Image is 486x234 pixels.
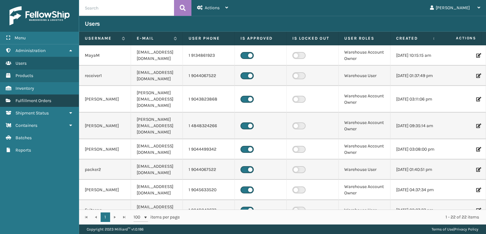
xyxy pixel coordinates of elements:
[79,200,131,220] td: Exitscan
[292,36,333,41] label: Is Locked Out
[131,45,183,66] td: [EMAIL_ADDRESS][DOMAIN_NAME]
[79,159,131,180] td: packer2
[390,66,442,86] td: [DATE] 01:37:49 pm
[344,36,384,41] label: User Roles
[79,139,131,159] td: [PERSON_NAME]
[390,180,442,200] td: [DATE] 04:37:34 pm
[9,6,70,25] img: logo
[16,110,49,116] span: Shipment Status
[339,180,390,200] td: Warehouse Account Owner
[134,214,143,220] span: 100
[16,98,51,103] span: Fulfillment Orders
[183,45,235,66] td: 1 9134861923
[85,20,100,28] h3: Users
[240,36,281,41] label: Is Approved
[339,86,390,113] td: Warehouse Account Owner
[131,139,183,159] td: [EMAIL_ADDRESS][DOMAIN_NAME]
[183,200,235,220] td: 1 9048942673
[189,214,479,220] div: 1 - 22 of 22 items
[390,45,442,66] td: [DATE] 10:15:15 am
[16,123,37,128] span: Containers
[189,36,229,41] label: User phone
[79,180,131,200] td: [PERSON_NAME]
[476,124,480,128] i: Edit
[16,135,32,140] span: Batches
[390,113,442,139] td: [DATE] 09:35:14 am
[454,227,478,231] a: Privacy Policy
[476,188,480,192] i: Edit
[396,36,430,41] label: Created
[131,180,183,200] td: [EMAIL_ADDRESS][DOMAIN_NAME]
[131,113,183,139] td: [PERSON_NAME][EMAIL_ADDRESS][DOMAIN_NAME]
[390,200,442,220] td: [DATE] 02:07:27 pm
[339,159,390,180] td: Warehouse User
[101,212,110,222] a: 1
[87,224,144,234] p: Copyright 2023 Milliard™ v 1.0.186
[476,74,480,78] i: Edit
[16,86,34,91] span: Inventory
[183,66,235,86] td: 1 9044067522
[432,224,478,234] div: |
[476,167,480,172] i: Edit
[205,5,220,10] span: Actions
[131,200,183,220] td: [EMAIL_ADDRESS][DOMAIN_NAME]
[339,113,390,139] td: Warehouse Account Owner
[134,212,180,222] span: items per page
[436,33,480,43] span: Actions
[79,66,131,86] td: receiver1
[131,159,183,180] td: [EMAIL_ADDRESS][DOMAIN_NAME]
[85,36,119,41] label: Username
[183,113,235,139] td: 1 4848324266
[390,159,442,180] td: [DATE] 01:40:51 pm
[137,36,171,41] label: E-mail
[16,147,31,153] span: Reports
[16,61,27,66] span: Users
[183,139,235,159] td: 1 9044499342
[16,48,46,53] span: Administration
[15,35,26,41] span: Menu
[131,66,183,86] td: [EMAIL_ADDRESS][DOMAIN_NAME]
[339,139,390,159] td: Warehouse Account Owner
[131,86,183,113] td: [PERSON_NAME][EMAIL_ADDRESS][DOMAIN_NAME]
[476,53,480,58] i: Edit
[183,159,235,180] td: 1 9044067522
[183,86,235,113] td: 1 9043823868
[476,147,480,152] i: Edit
[339,66,390,86] td: Warehouse User
[79,113,131,139] td: [PERSON_NAME]
[183,180,235,200] td: 1 9045633520
[390,139,442,159] td: [DATE] 03:08:00 pm
[390,86,442,113] td: [DATE] 03:11:06 pm
[339,200,390,220] td: Warehouse User
[79,45,131,66] td: MayaM
[79,86,131,113] td: [PERSON_NAME]
[16,73,33,78] span: Products
[339,45,390,66] td: Warehouse Account Owner
[476,208,480,212] i: Edit
[432,227,453,231] a: Terms of Use
[476,97,480,101] i: Edit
